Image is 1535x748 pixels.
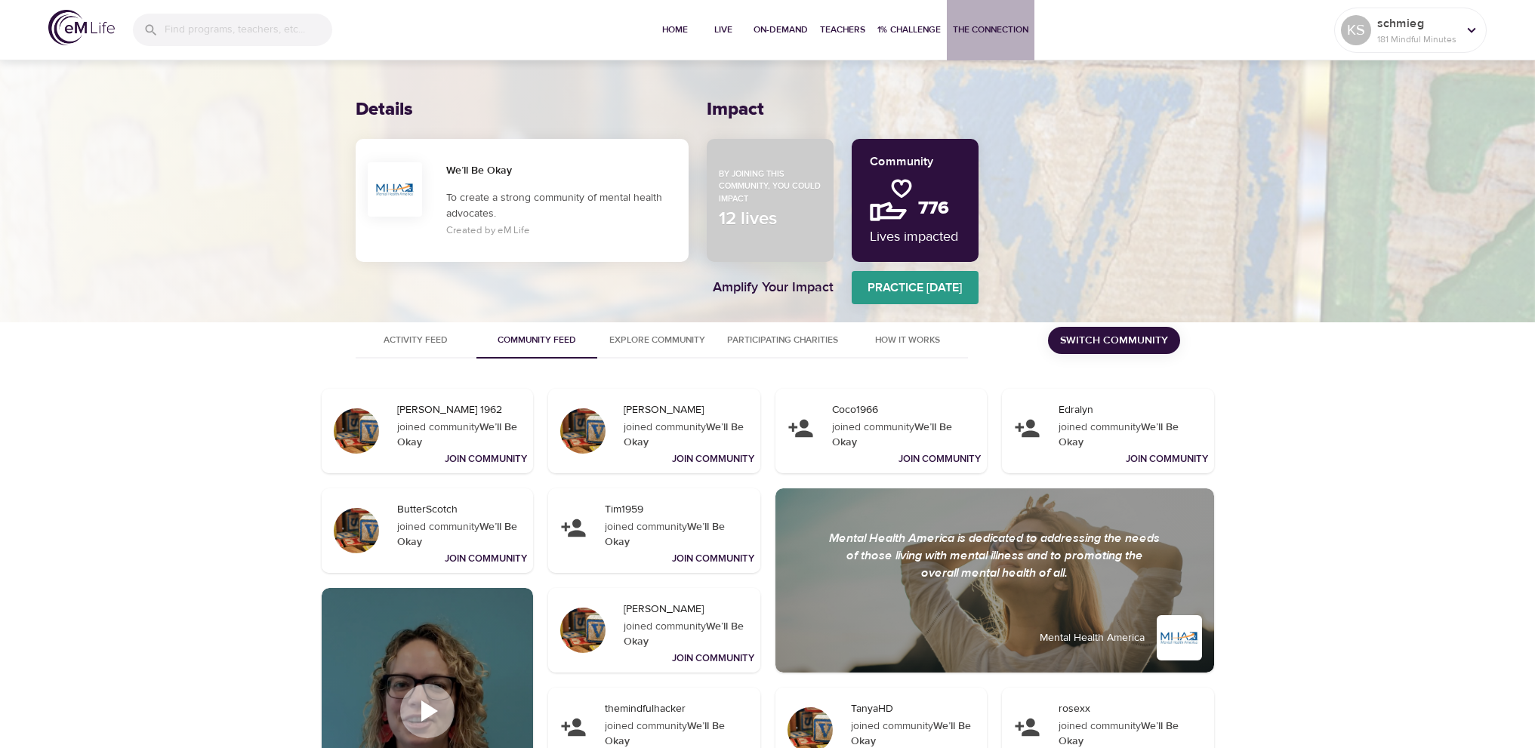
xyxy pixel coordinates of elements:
span: The Connection [953,22,1028,38]
div: joined community [397,420,524,450]
strong: We’ll Be Okay [624,420,744,449]
div: KS [1341,15,1371,45]
div: Edralyn [1059,402,1208,417]
div: themindfulhacker [605,701,754,716]
span: On-Demand [754,22,808,38]
a: Join Community [672,554,754,564]
p: By joining this community, you could impact [719,168,821,206]
div: joined community [832,420,978,450]
div: joined community [397,519,524,549]
div: joined community [624,619,751,649]
div: TanyaHD [851,701,982,716]
span: Explore Community [606,332,709,348]
div: Tim1959 [605,502,754,517]
img: logo [48,10,115,45]
a: Practice [DATE] [852,271,979,304]
strong: We’ll Be Okay [397,520,517,549]
img: community.png [870,179,912,221]
a: Join Community [898,454,981,464]
div: joined community [605,519,751,549]
input: Find programs, teachers, etc... [165,14,332,46]
p: Created by eM Life [446,223,683,239]
div: joined community [1059,420,1204,450]
div: [PERSON_NAME] [624,602,754,617]
div: [PERSON_NAME] [624,402,754,417]
a: Join Community [1126,454,1208,464]
p: Lives impacted [870,226,960,247]
p: 12 lives [719,205,821,232]
div: joined community [624,420,751,450]
p: schmieg [1377,14,1457,32]
span: Switch Community [1060,331,1168,350]
div: Coco1966 [832,402,982,417]
span: 1% Challenge [877,22,941,38]
h6: We’ll Be Okay [446,162,683,179]
h5: Community [870,154,960,170]
h2: Impact [707,99,969,121]
strong: We’ll Be Okay [397,420,517,449]
button: Switch Community [1048,327,1180,355]
strong: We’ll Be Okay [832,420,952,449]
span: Practice [DATE] [852,277,979,298]
span: Participating Charities [727,332,838,348]
div: Mental Health America is dedicated to addressing the needs of those living with mental illness an... [828,530,1160,582]
span: How It Works [856,332,959,348]
span: Community Feed [485,332,588,348]
h2: 776 [911,186,960,220]
span: Activity Feed [365,332,467,348]
h2: Details [356,99,689,121]
p: To create a strong community of mental health advocates. [446,190,683,222]
span: Home [657,22,693,38]
div: ButterScotch [397,502,528,517]
div: rosexx [1059,701,1208,716]
span: Live [705,22,741,38]
span: Teachers [820,22,865,38]
a: Join Community [445,454,527,464]
div: [PERSON_NAME] 1962 [397,402,528,417]
a: Join Community [445,554,527,564]
a: Join Community [672,454,754,464]
h4: Amplify Your Impact [713,279,834,296]
div: Mental Health America [1040,630,1145,645]
strong: We’ll Be Okay [624,620,744,648]
strong: We’ll Be Okay [605,520,725,549]
strong: We’ll Be Okay [1059,420,1179,449]
a: Join Community [672,654,754,663]
p: 181 Mindful Minutes [1377,32,1457,46]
